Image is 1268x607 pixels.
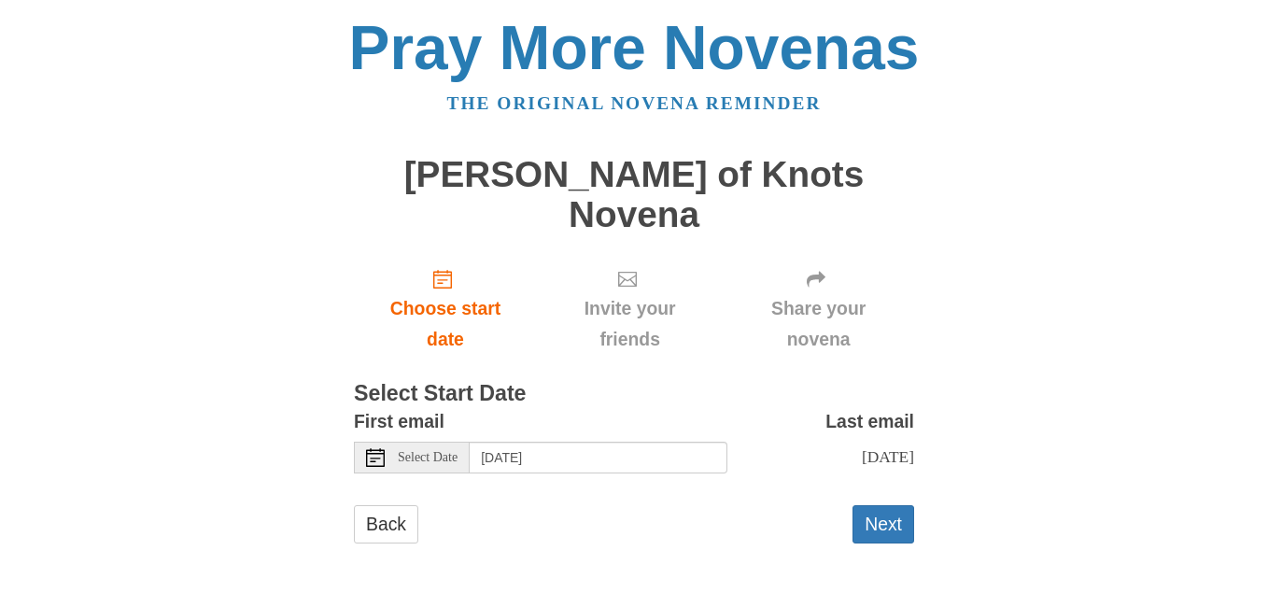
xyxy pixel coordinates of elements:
[537,253,723,364] div: Click "Next" to confirm your start date first.
[354,382,914,406] h3: Select Start Date
[354,253,537,364] a: Choose start date
[825,406,914,437] label: Last email
[354,155,914,234] h1: [PERSON_NAME] of Knots Novena
[723,253,914,364] div: Click "Next" to confirm your start date first.
[852,505,914,543] button: Next
[349,13,920,82] a: Pray More Novenas
[354,406,444,437] label: First email
[741,293,895,355] span: Share your novena
[398,451,458,464] span: Select Date
[373,293,518,355] span: Choose start date
[354,505,418,543] a: Back
[447,93,822,113] a: The original novena reminder
[862,447,914,466] span: [DATE]
[556,293,704,355] span: Invite your friends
